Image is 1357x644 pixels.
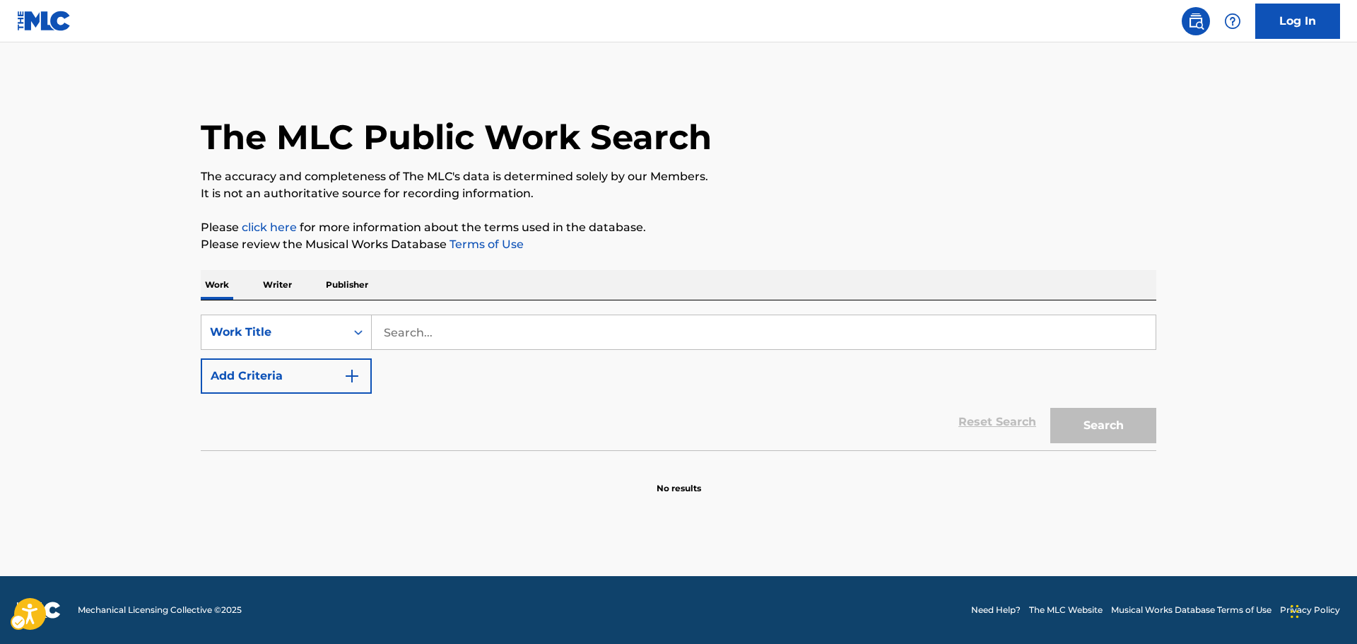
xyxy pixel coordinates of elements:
[1291,590,1299,633] div: Drag
[1187,13,1204,30] img: search
[201,270,233,300] p: Work
[242,221,297,234] a: Music industry terminology | mechanical licensing collective
[657,465,701,495] p: No results
[372,315,1156,349] input: Search...
[17,602,61,619] img: logo
[201,219,1156,236] p: Please for more information about the terms used in the database.
[1029,604,1103,616] a: The MLC Website
[17,11,71,31] img: MLC Logo
[201,185,1156,202] p: It is not an authoritative source for recording information.
[1280,604,1340,616] a: Privacy Policy
[447,238,524,251] a: Terms of Use
[1224,13,1241,30] img: help
[1255,4,1340,39] a: Log In
[201,315,1156,450] form: Search Form
[201,116,712,158] h1: The MLC Public Work Search
[1111,604,1271,616] a: Musical Works Database Terms of Use
[78,604,242,616] span: Mechanical Licensing Collective © 2025
[322,270,372,300] p: Publisher
[210,324,337,341] div: Work Title
[971,604,1021,616] a: Need Help?
[343,368,360,385] img: 9d2ae6d4665cec9f34b9.svg
[201,236,1156,253] p: Please review the Musical Works Database
[201,168,1156,185] p: The accuracy and completeness of The MLC's data is determined solely by our Members.
[201,358,372,394] button: Add Criteria
[259,270,296,300] p: Writer
[1286,576,1357,644] iframe: Chat Widget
